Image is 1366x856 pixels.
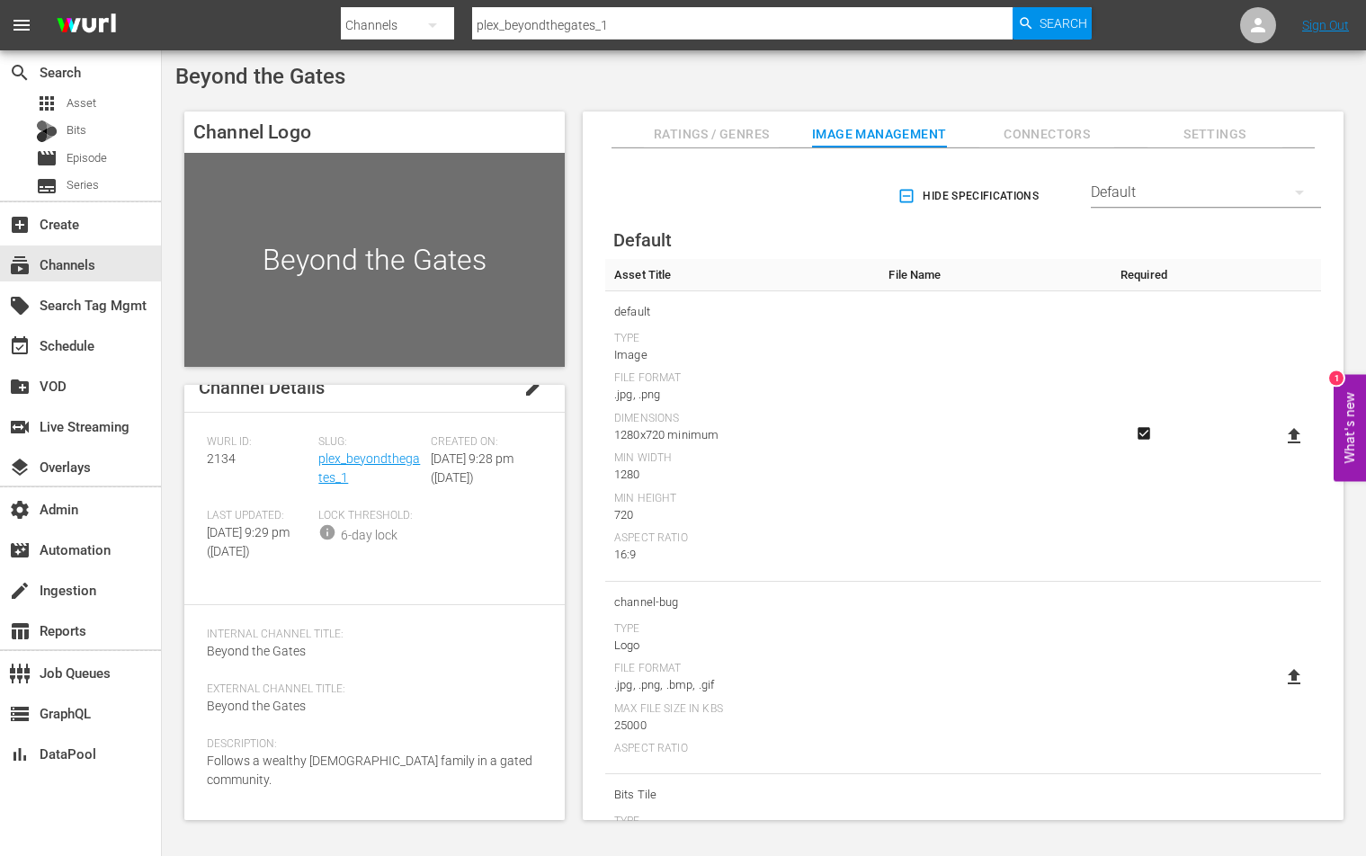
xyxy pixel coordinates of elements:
img: ans4CAIJ8jUAAAAAAAAAAAAAAAAAAAAAAAAgQb4GAAAAAAAAAAAAAAAAAAAAAAAAJMjXAAAAAAAAAAAAAAAAAAAAAAAAgAT5G... [43,4,129,47]
span: Asset [36,93,58,114]
span: Bits Tile [614,783,870,807]
span: Search [1040,7,1087,40]
div: Type [614,622,870,637]
span: Automation [9,539,31,561]
div: 16:9 [614,546,870,564]
div: 1280x720 minimum [614,426,870,444]
span: Live Streaming [9,416,31,438]
a: plex_beyondthegates_1 [318,451,420,485]
span: Episode [36,147,58,169]
div: 1 [1329,371,1344,386]
span: VOD [9,376,31,397]
div: Aspect Ratio [614,742,870,756]
span: Lock Threshold: [318,509,421,523]
div: 25000 [614,717,870,735]
span: Channel Details [199,377,325,398]
span: Search [9,62,31,84]
span: Created On: [431,435,533,450]
button: Hide Specifications [894,171,1046,221]
span: Image Management [812,123,947,146]
div: File Format [614,662,870,676]
span: [DATE] 9:29 pm ([DATE]) [207,525,290,558]
span: channel-bug [614,591,870,614]
span: Create [9,214,31,236]
th: Required [1112,259,1177,291]
div: Aspect Ratio [614,531,870,546]
span: Bits [67,121,86,139]
span: Follows a wealthy [DEMOGRAPHIC_DATA] family in a gated community. [207,753,532,787]
span: Search Tag Mgmt [9,295,31,317]
span: Asset [67,94,96,112]
span: Beyond the Gates [207,644,306,658]
button: Open Feedback Widget [1334,375,1366,482]
span: Job Queues [9,663,31,684]
span: Channels [9,254,31,276]
span: Series [67,176,99,194]
span: Overlays [9,457,31,478]
span: Series [36,175,58,197]
div: Min Width [614,451,870,466]
span: Admin [9,499,31,521]
span: menu [11,14,32,36]
div: Beyond the Gates [184,153,565,367]
div: .jpg, .png, .bmp, .gif [614,676,870,694]
div: Image [614,346,870,364]
div: .jpg, .png [614,386,870,404]
span: Settings [1147,123,1282,146]
div: Max File Size In Kbs [614,702,870,717]
div: Type [614,332,870,346]
div: 720 [614,506,870,524]
button: edit [513,366,556,409]
th: File Name [879,259,1111,291]
h4: Channel Logo [184,111,565,153]
div: Logo [614,637,870,655]
span: Internal Channel Title: [207,628,533,642]
span: Reports [9,620,31,642]
span: Wurl ID: [207,435,309,450]
span: info [318,523,336,541]
span: Schedule [9,335,31,357]
span: GraphQL [9,703,31,725]
span: Ratings / Genres [644,123,779,146]
span: Episode [67,149,107,167]
span: External Channel Title: [207,682,533,697]
button: Search [1013,7,1092,40]
div: Min Height [614,492,870,506]
div: Dimensions [614,412,870,426]
div: Bits [36,120,58,142]
span: Last Updated: [207,509,309,523]
span: Connectors [979,123,1114,146]
span: Beyond the Gates [175,64,345,89]
div: File Format [614,371,870,386]
span: Default [613,229,672,251]
a: Sign Out [1302,18,1349,32]
div: Type [614,815,870,829]
span: Ingestion [9,580,31,602]
span: Description: [207,737,533,752]
span: [DATE] 9:28 pm ([DATE]) [431,451,513,485]
th: Asset Title [605,259,879,291]
span: Beyond the Gates [207,699,306,713]
span: Hide Specifications [901,187,1039,206]
span: 2134 [207,451,236,466]
div: Default [1091,167,1321,218]
div: 6-day lock [341,526,397,545]
div: 1280 [614,466,870,484]
svg: Required [1133,425,1155,441]
span: DataPool [9,744,31,765]
span: Slug: [318,435,421,450]
span: edit [523,377,545,398]
span: default [614,300,870,324]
